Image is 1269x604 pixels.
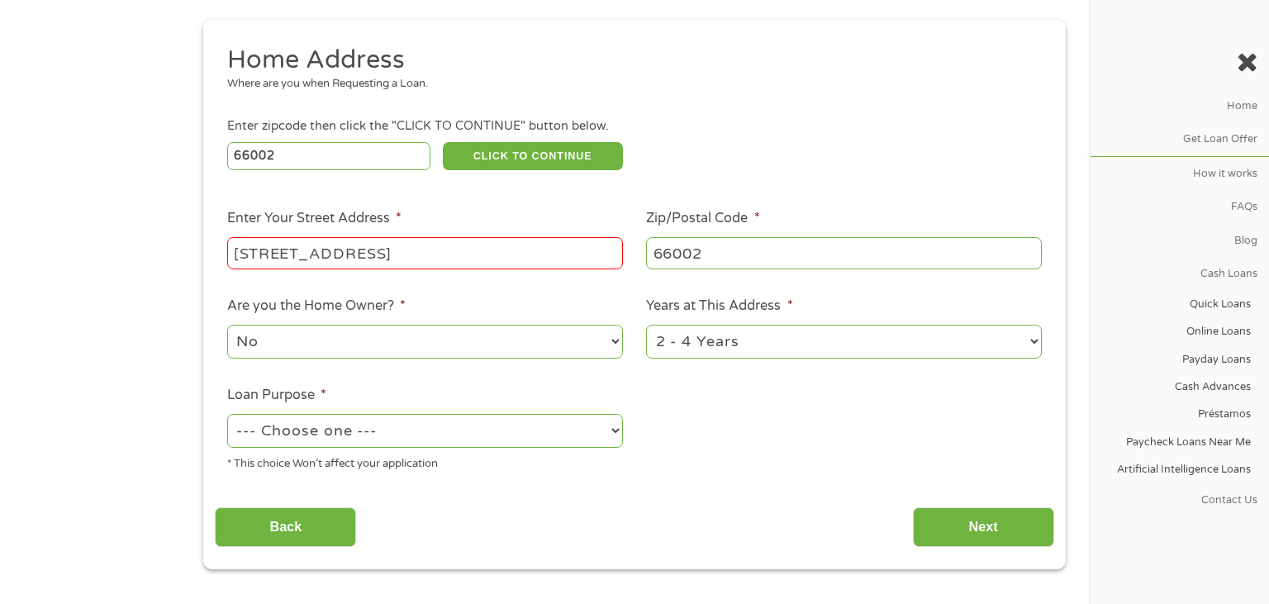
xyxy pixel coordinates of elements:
a: FAQs [1091,191,1269,224]
a: Online Loans [1091,318,1262,345]
a: Payday Loans [1091,346,1262,373]
a: Blog [1091,224,1269,257]
input: Next [913,507,1054,548]
div: Enter zipcode then click the "CLICK TO CONTINUE" button below. [227,117,1042,136]
a: Get Loan Offer [1091,123,1269,156]
h2: Home Address [227,44,1030,77]
a: How it works [1091,157,1269,190]
label: Loan Purpose [227,387,326,404]
button: CLICK TO CONTINUE [443,142,623,170]
input: 1 Main Street [227,237,623,269]
a: Artificial Intelligence Loans [1091,456,1262,483]
div: * This choice Won’t affect your application [227,450,623,473]
label: Enter Your Street Address [227,210,402,227]
div: Where are you when Requesting a Loan. [227,76,1030,93]
a: Préstamos [1091,401,1262,428]
label: Are you the Home Owner? [227,297,406,315]
label: Zip/Postal Code [646,210,759,227]
a: Cash Advances [1091,373,1262,401]
a: Home [1091,89,1269,122]
input: Enter Zipcode (e.g 01510) [227,142,431,170]
input: Back [215,507,356,548]
a: Paycheck Loans Near Me [1091,428,1262,455]
a: Contact Us [1091,483,1269,516]
label: Years at This Address [646,297,792,315]
a: Cash Loans [1091,258,1269,291]
a: Quick Loans [1091,291,1262,318]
